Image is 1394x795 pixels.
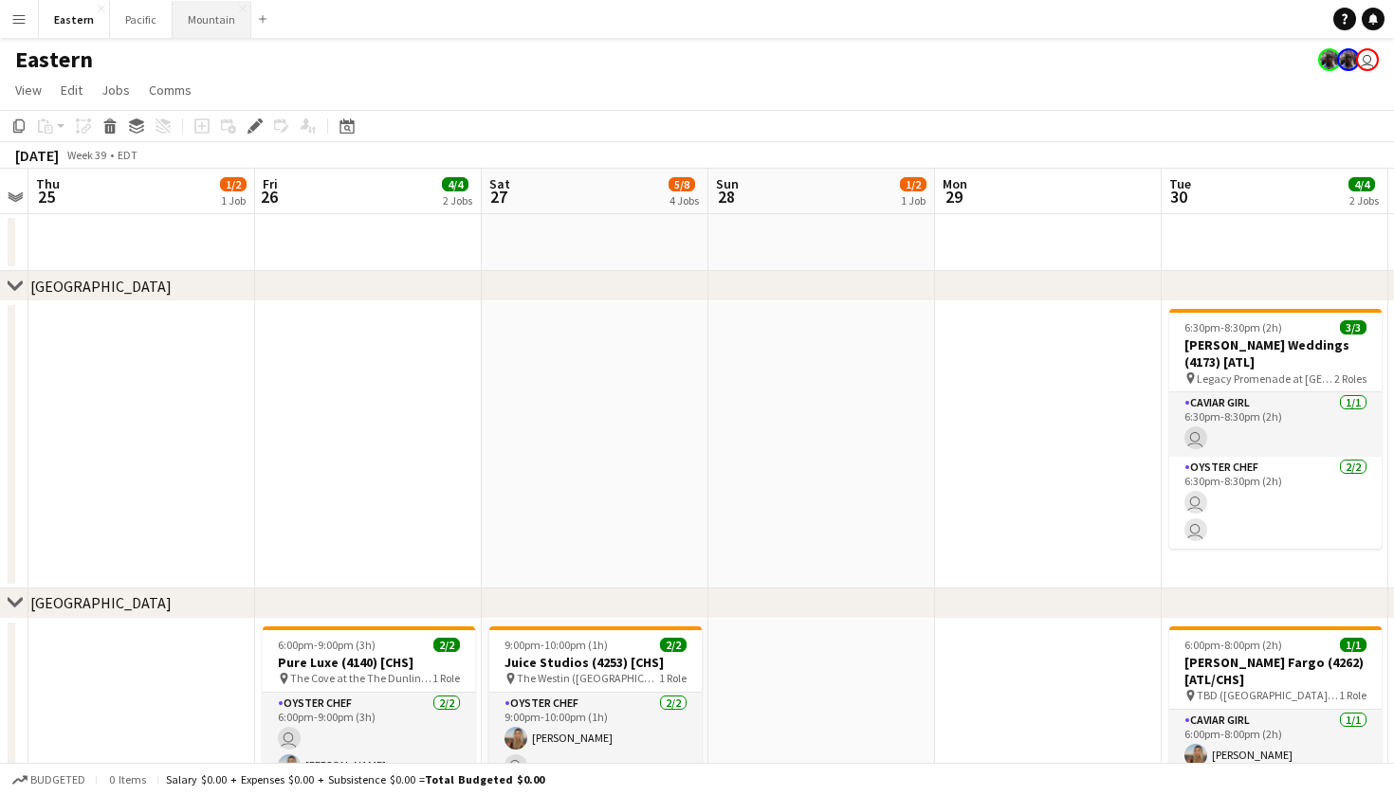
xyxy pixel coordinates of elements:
[166,772,544,786] div: Salary $0.00 + Expenses $0.00 + Subsistence $0.00 =
[36,175,60,192] span: Thu
[33,186,60,208] span: 25
[101,81,130,99] span: Jobs
[1169,654,1382,688] h3: [PERSON_NAME] Fargo (4262) [ATL/CHS]
[104,772,150,786] span: 0 items
[660,638,687,652] span: 2/2
[489,175,510,192] span: Sat
[900,177,926,191] span: 1/2
[141,78,199,102] a: Comms
[1169,309,1382,549] app-job-card: 6:30pm-8:30pm (2h)3/3[PERSON_NAME] Weddings (4173) [ATL] Legacy Promenade at [GEOGRAPHIC_DATA] S2...
[15,146,59,165] div: [DATE]
[517,671,659,685] span: The Westin ([GEOGRAPHIC_DATA], [GEOGRAPHIC_DATA])
[659,671,687,685] span: 1 Role
[63,148,110,162] span: Week 39
[1169,710,1382,774] app-card-role: Caviar Girl1/16:00pm-8:00pm (2h)[PERSON_NAME]
[433,638,460,652] span: 2/2
[486,186,510,208] span: 27
[94,78,138,102] a: Jobs
[173,1,251,38] button: Mountain
[1184,320,1282,334] span: 6:30pm-8:30pm (2h)
[669,193,699,208] div: 4 Jobs
[489,654,702,671] h3: Juice Studios (4253) [CHS]
[263,626,475,785] app-job-card: 6:00pm-9:00pm (3h)2/2Pure Luxe (4140) [CHS] The Cove at the The Dunlin ([PERSON_NAME][GEOGRAPHIC_...
[1340,638,1366,652] span: 1/1
[504,638,608,652] span: 9:00pm-10:00pm (1h)
[1169,626,1382,774] app-job-card: 6:00pm-8:00pm (2h)1/1[PERSON_NAME] Fargo (4262) [ATL/CHS] TBD ([GEOGRAPHIC_DATA], [GEOGRAPHIC_DAT...
[290,671,432,685] span: The Cove at the The Dunlin ([PERSON_NAME][GEOGRAPHIC_DATA], [GEOGRAPHIC_DATA])
[1169,392,1382,457] app-card-role: Caviar Girl1/16:30pm-8:30pm (2h)
[489,626,702,785] app-job-card: 9:00pm-10:00pm (1h)2/2Juice Studios (4253) [CHS] The Westin ([GEOGRAPHIC_DATA], [GEOGRAPHIC_DATA]...
[1169,336,1382,370] h3: [PERSON_NAME] Weddings (4173) [ATL]
[15,81,42,99] span: View
[1349,193,1379,208] div: 2 Jobs
[110,1,173,38] button: Pacific
[901,193,926,208] div: 1 Job
[263,693,475,785] app-card-role: Oyster Chef2/26:00pm-9:00pm (3h) [PERSON_NAME]
[669,177,695,191] span: 5/8
[1348,177,1375,191] span: 4/4
[61,81,83,99] span: Edit
[489,693,702,785] app-card-role: Oyster Chef2/29:00pm-10:00pm (1h)[PERSON_NAME]
[263,654,475,671] h3: Pure Luxe (4140) [CHS]
[8,78,49,102] a: View
[278,638,376,652] span: 6:00pm-9:00pm (3h)
[1334,371,1366,386] span: 2 Roles
[940,186,967,208] span: 29
[9,769,88,790] button: Budgeted
[1169,175,1191,192] span: Tue
[1184,638,1282,652] span: 6:00pm-8:00pm (2h)
[149,81,192,99] span: Comms
[425,772,544,786] span: Total Budgeted $0.00
[1197,688,1339,702] span: TBD ([GEOGRAPHIC_DATA], [GEOGRAPHIC_DATA])
[30,773,85,786] span: Budgeted
[1339,688,1366,702] span: 1 Role
[1318,48,1341,71] app-user-avatar: Jeremiah Bell
[1169,457,1382,549] app-card-role: Oyster Chef2/26:30pm-8:30pm (2h)
[39,1,110,38] button: Eastern
[15,45,93,74] h1: Eastern
[1197,371,1334,386] span: Legacy Promenade at [GEOGRAPHIC_DATA] S
[30,593,172,612] div: [GEOGRAPHIC_DATA]
[713,186,739,208] span: 28
[716,175,739,192] span: Sun
[1356,48,1379,71] app-user-avatar: Michael Bourie
[53,78,90,102] a: Edit
[1166,186,1191,208] span: 30
[443,193,472,208] div: 2 Jobs
[220,177,247,191] span: 1/2
[442,177,468,191] span: 4/4
[1337,48,1360,71] app-user-avatar: Jeremiah Bell
[118,148,138,162] div: EDT
[30,277,172,296] div: [GEOGRAPHIC_DATA]
[943,175,967,192] span: Mon
[263,175,278,192] span: Fri
[1340,320,1366,334] span: 3/3
[432,671,460,685] span: 1 Role
[221,193,246,208] div: 1 Job
[260,186,278,208] span: 26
